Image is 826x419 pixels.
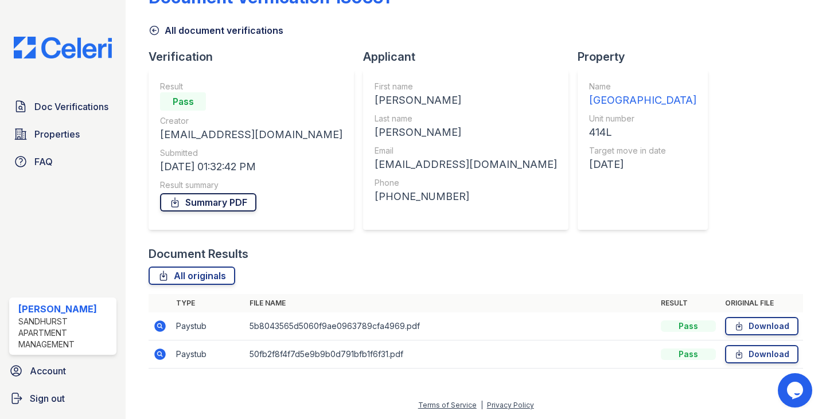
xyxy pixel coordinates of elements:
span: Doc Verifications [34,100,108,113]
div: Unit number [589,113,696,124]
div: [PERSON_NAME] [18,302,112,316]
div: [EMAIL_ADDRESS][DOMAIN_NAME] [160,127,342,143]
div: Last name [375,113,557,124]
div: [DATE] 01:32:42 PM [160,159,342,175]
a: Summary PDF [160,193,256,212]
a: All document verifications [149,24,283,37]
div: 414L [589,124,696,140]
div: [PHONE_NUMBER] [375,189,557,205]
div: [EMAIL_ADDRESS][DOMAIN_NAME] [375,156,557,173]
a: Privacy Policy [487,401,534,409]
div: [DATE] [589,156,696,173]
th: File name [245,294,656,312]
a: Sign out [5,387,121,410]
div: Pass [661,348,716,360]
div: | [481,401,483,409]
div: Document Results [149,246,248,262]
div: Name [589,81,696,92]
a: FAQ [9,150,116,173]
th: Original file [720,294,803,312]
a: Download [725,317,798,335]
img: CE_Logo_Blue-a8612792a0a2168367f1c8372b55b34899dd931a85d93a1a3d3e32e68fde9ad4.png [5,37,121,58]
iframe: chat widget [778,373,815,408]
div: Target move in date [589,145,696,156]
a: Account [5,359,121,382]
div: Phone [375,177,557,189]
a: Download [725,345,798,363]
td: Paystub [172,340,245,369]
span: Properties [34,127,80,141]
div: Sandhurst Apartment Management [18,316,112,350]
div: Creator [160,115,342,127]
div: Submitted [160,147,342,159]
td: 5b8043565d5060f9ae0963789cfa4969.pdf [245,312,656,340]
div: Pass [160,92,206,111]
th: Type [172,294,245,312]
div: Email [375,145,557,156]
div: Result summary [160,179,342,191]
span: FAQ [34,155,53,169]
div: [PERSON_NAME] [375,124,557,140]
a: Doc Verifications [9,95,116,118]
div: Result [160,81,342,92]
td: 50fb2f8f4f7d5e9b9b0d791bfb1f6f31.pdf [245,340,656,369]
div: First name [375,81,557,92]
a: Properties [9,123,116,146]
div: Verification [149,49,363,65]
div: Applicant [363,49,578,65]
div: Property [578,49,717,65]
span: Sign out [30,391,65,405]
div: [GEOGRAPHIC_DATA] [589,92,696,108]
a: All originals [149,267,235,285]
td: Paystub [172,312,245,340]
div: [PERSON_NAME] [375,92,557,108]
th: Result [656,294,720,312]
span: Account [30,364,66,378]
div: Pass [661,320,716,332]
a: Terms of Service [418,401,477,409]
a: Name [GEOGRAPHIC_DATA] [589,81,696,108]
